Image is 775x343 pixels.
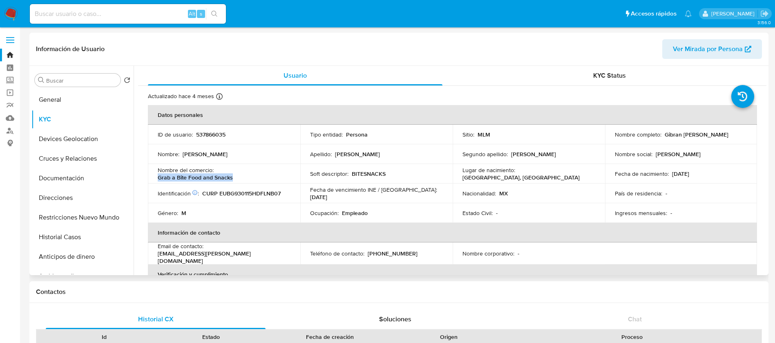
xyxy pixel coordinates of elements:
[31,247,134,267] button: Anticipos de dinero
[31,208,134,227] button: Restricciones Nuevo Mundo
[56,333,152,341] div: Id
[181,209,186,217] p: M
[401,333,497,341] div: Origen
[462,174,580,181] p: [GEOGRAPHIC_DATA], [GEOGRAPHIC_DATA]
[368,250,418,257] p: [PHONE_NUMBER]
[335,150,380,158] p: [PERSON_NAME]
[31,227,134,247] button: Historial Casos
[615,190,662,197] p: País de residencia :
[462,131,474,138] p: Sitio :
[666,190,667,197] p: -
[615,150,652,158] p: Nombre social :
[662,39,762,59] button: Ver Mirada por Persona
[310,186,437,193] p: Fecha de vencimiento INE / [GEOGRAPHIC_DATA] :
[270,333,390,341] div: Fecha de creación
[310,150,332,158] p: Apellido :
[31,267,134,286] button: Archivos adjuntos
[158,250,287,265] p: [EMAIL_ADDRESS][PERSON_NAME][DOMAIN_NAME]
[196,131,226,138] p: 537866035
[31,90,134,110] button: General
[158,209,178,217] p: Género :
[31,110,134,129] button: KYC
[760,9,769,18] a: Salir
[342,209,368,217] p: Empleado
[158,131,193,138] p: ID de usuario :
[31,149,134,168] button: Cruces y Relaciones
[628,314,642,324] span: Chat
[462,150,508,158] p: Segundo apellido :
[284,71,307,80] span: Usuario
[158,190,199,197] p: Identificación :
[36,288,762,296] h1: Contactos
[615,131,661,138] p: Nombre completo :
[673,39,743,59] span: Ver Mirada por Persona
[685,10,692,17] a: Notificaciones
[665,131,728,138] p: Gibran [PERSON_NAME]
[189,10,195,18] span: Alt
[124,77,130,86] button: Volver al orden por defecto
[36,45,105,53] h1: Información de Usuario
[496,209,498,217] p: -
[518,250,519,257] p: -
[183,150,228,158] p: [PERSON_NAME]
[200,10,202,18] span: s
[148,223,757,242] th: Información de contacto
[148,105,757,125] th: Datos personales
[511,150,556,158] p: [PERSON_NAME]
[462,250,514,257] p: Nombre corporativo :
[206,8,223,20] button: search-icon
[31,129,134,149] button: Devices Geolocation
[615,170,669,177] p: Fecha de nacimiento :
[508,333,756,341] div: Proceso
[163,333,259,341] div: Estado
[158,166,214,174] p: Nombre del comercio :
[148,265,757,284] th: Verificación y cumplimiento
[478,131,490,138] p: MLM
[31,168,134,188] button: Documentación
[346,131,368,138] p: Persona
[148,92,214,100] p: Actualizado hace 4 meses
[499,190,508,197] p: MX
[158,242,203,250] p: Email de contacto :
[672,170,689,177] p: [DATE]
[202,190,281,197] p: CURP EUBG930115HDFLNB07
[158,174,233,181] p: Grab a Bite Food and Snacks
[656,150,701,158] p: [PERSON_NAME]
[462,209,493,217] p: Estado Civil :
[46,77,117,84] input: Buscar
[158,150,179,158] p: Nombre :
[138,314,174,324] span: Historial CX
[38,77,45,83] button: Buscar
[310,209,339,217] p: Ocupación :
[310,131,343,138] p: Tipo entidad :
[310,193,327,201] p: [DATE]
[462,190,496,197] p: Nacionalidad :
[310,250,364,257] p: Teléfono de contacto :
[30,9,226,19] input: Buscar usuario o caso...
[31,188,134,208] button: Direcciones
[352,170,386,177] p: BITESNACKS
[670,209,672,217] p: -
[631,9,677,18] span: Accesos rápidos
[711,10,757,18] p: alicia.aldreteperez@mercadolibre.com.mx
[462,166,515,174] p: Lugar de nacimiento :
[615,209,667,217] p: Ingresos mensuales :
[310,170,348,177] p: Soft descriptor :
[593,71,626,80] span: KYC Status
[379,314,411,324] span: Soluciones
